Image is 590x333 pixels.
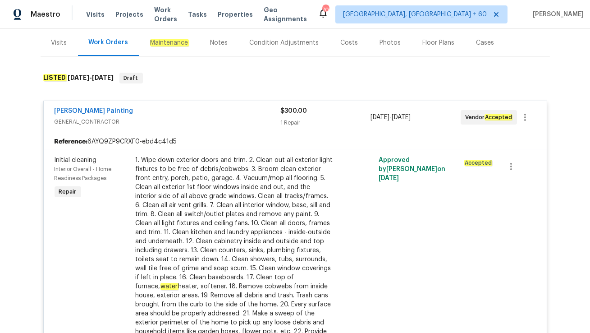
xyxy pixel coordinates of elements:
[55,187,80,196] span: Repair
[380,38,401,47] div: Photos
[115,10,143,19] span: Projects
[529,10,584,19] span: [PERSON_NAME]
[68,74,114,81] span: -
[120,74,142,83] span: Draft
[188,11,207,18] span: Tasks
[370,114,389,120] span: [DATE]
[55,166,112,181] span: Interior Overall - Home Readiness Packages
[154,5,177,23] span: Work Orders
[476,38,494,47] div: Cases
[370,113,411,122] span: -
[464,160,492,166] em: Accepted
[379,175,399,181] span: [DATE]
[89,38,128,47] div: Work Orders
[55,137,88,146] b: Reference:
[55,108,133,114] a: [PERSON_NAME] Painting
[86,10,105,19] span: Visits
[322,5,329,14] div: 703
[55,117,280,126] span: GENERAL_CONTRACTOR
[341,38,358,47] div: Costs
[392,114,411,120] span: [DATE]
[250,38,319,47] div: Condition Adjustments
[41,64,550,92] div: LISTED [DATE]-[DATE]Draft
[280,118,370,127] div: 1 Repair
[423,38,455,47] div: Floor Plans
[264,5,307,23] span: Geo Assignments
[92,74,114,81] span: [DATE]
[379,157,445,181] span: Approved by [PERSON_NAME] on
[218,10,253,19] span: Properties
[44,134,547,150] div: 6AYQ9ZP9CRXF0-ebd4c41d5
[68,74,90,81] span: [DATE]
[43,74,67,81] em: LISTED
[343,10,487,19] span: [GEOGRAPHIC_DATA], [GEOGRAPHIC_DATA] + 60
[465,113,516,122] span: Vendor
[160,283,178,290] em: water
[51,38,67,47] div: Visits
[280,108,307,114] span: $300.00
[150,39,189,46] em: Maintenance
[31,10,60,19] span: Maestro
[210,38,228,47] div: Notes
[485,114,512,120] em: Accepted
[55,157,97,163] span: Initial cleaning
